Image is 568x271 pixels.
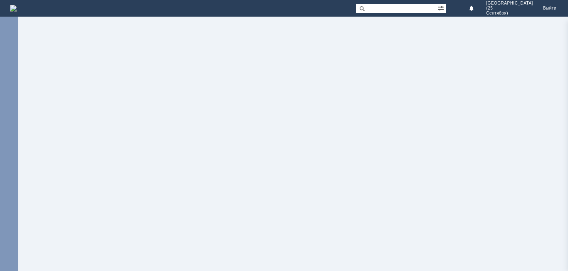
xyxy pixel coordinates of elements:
[437,4,446,12] span: Расширенный поиск
[486,11,533,16] span: Сентября)
[10,5,17,12] a: Перейти на домашнюю страницу
[486,1,533,6] span: [GEOGRAPHIC_DATA]
[10,5,17,12] img: logo
[486,6,533,11] span: (25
